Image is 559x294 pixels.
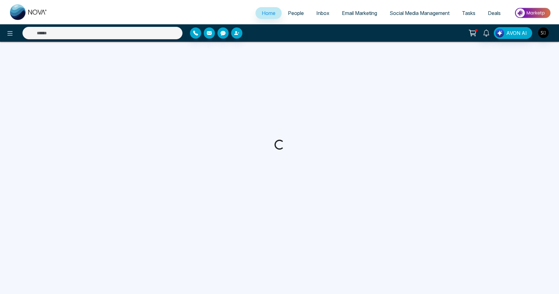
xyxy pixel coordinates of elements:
span: Tasks [462,10,475,16]
a: Inbox [310,7,336,19]
a: Social Media Management [383,7,456,19]
span: Email Marketing [342,10,377,16]
img: Nova CRM Logo [10,4,47,20]
img: Lead Flow [495,29,504,37]
span: Deals [488,10,501,16]
span: Social Media Management [390,10,450,16]
a: Email Marketing [336,7,383,19]
button: AVON AI [494,27,532,39]
img: Market-place.gif [510,6,555,20]
span: People [288,10,304,16]
a: Deals [482,7,507,19]
img: User Avatar [538,27,549,38]
span: Home [262,10,275,16]
a: People [282,7,310,19]
a: Tasks [456,7,482,19]
a: Home [255,7,282,19]
span: AVON AI [506,29,527,37]
span: Inbox [316,10,329,16]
